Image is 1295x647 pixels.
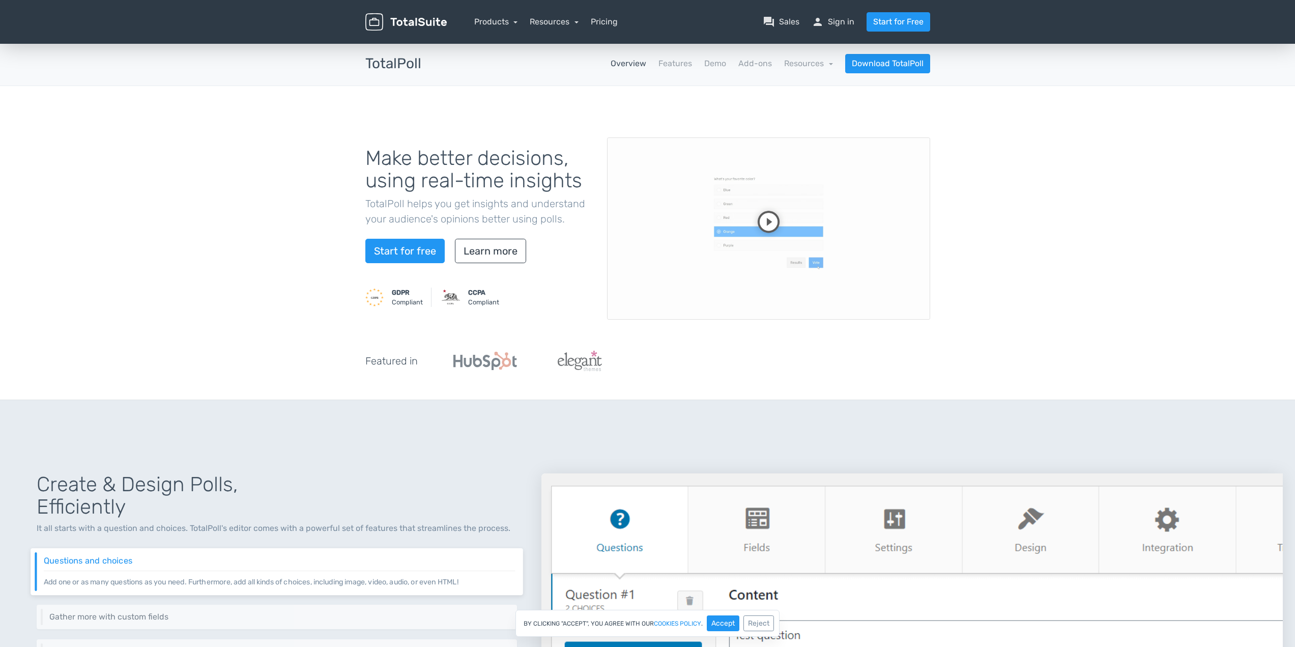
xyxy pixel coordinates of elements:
h1: Make better decisions, using real-time insights [365,147,592,192]
a: question_answerSales [763,16,799,28]
a: Resources [530,17,579,26]
a: Start for Free [867,12,930,32]
strong: CCPA [468,289,485,296]
a: Demo [704,58,726,70]
p: TotalPoll helps you get insights and understand your audience's opinions better using polls. [365,196,592,227]
img: ElegantThemes [558,351,602,371]
img: CCPA [442,288,460,306]
small: Compliant [468,288,499,307]
a: Learn more [455,239,526,263]
a: personSign in [812,16,854,28]
strong: GDPR [392,289,410,296]
p: It all starts with a question and choices. TotalPoll's editor comes with a powerful set of featur... [37,522,517,535]
a: Products [474,17,518,26]
a: Add-ons [738,58,772,70]
img: GDPR [365,288,384,306]
h1: Create & Design Polls, Efficiently [37,473,517,518]
h3: TotalPoll [365,56,421,72]
a: Resources [784,59,833,68]
p: Add one or as many questions as you need. Furthermore, add all kinds of choices, including image,... [44,571,515,587]
a: Start for free [365,239,445,263]
button: Accept [707,615,739,631]
button: Reject [743,615,774,631]
h6: Questions and choices [44,556,515,565]
a: Download TotalPoll [845,54,930,73]
span: question_answer [763,16,775,28]
a: Overview [611,58,646,70]
small: Compliant [392,288,423,307]
a: Features [658,58,692,70]
img: TotalSuite for WordPress [365,13,447,31]
div: By clicking "Accept", you agree with our . [515,610,780,637]
img: Hubspot [453,352,517,370]
span: person [812,16,824,28]
a: Pricing [591,16,618,28]
a: cookies policy [654,621,701,627]
h5: Featured in [365,355,418,367]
